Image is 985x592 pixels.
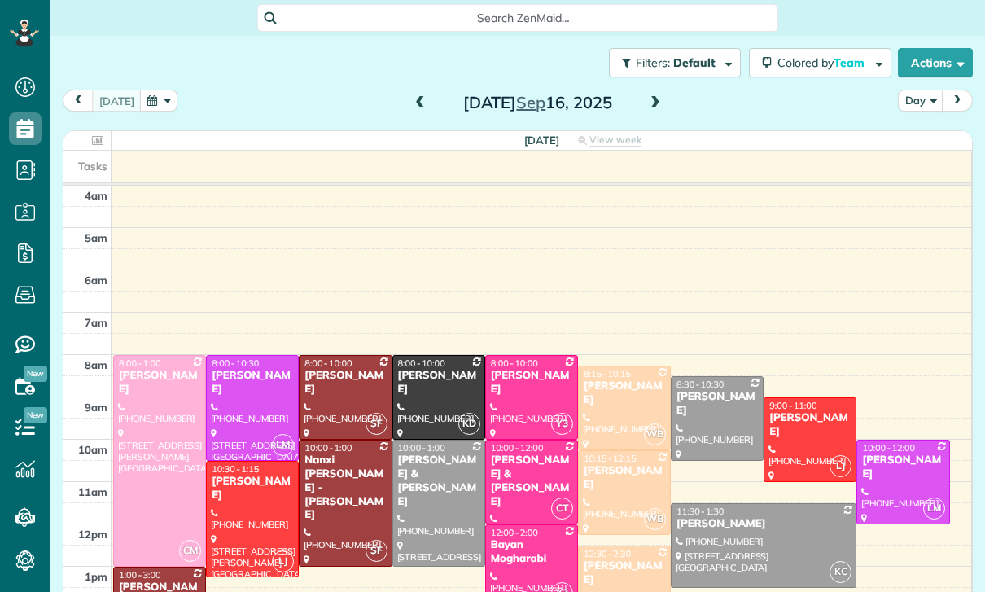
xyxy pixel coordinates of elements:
span: 7am [85,316,107,329]
span: 8:00 - 10:00 [398,357,445,369]
span: 4am [85,189,107,202]
span: 10:30 - 1:15 [212,463,259,475]
div: [PERSON_NAME] [768,411,851,439]
span: 10:00 - 12:00 [862,442,915,454]
span: 8:00 - 10:30 [212,357,259,369]
div: [PERSON_NAME] [304,369,387,397]
div: Nanxi [PERSON_NAME] - [PERSON_NAME] [304,454,387,522]
span: 1:00 - 3:00 [119,569,161,581]
span: Tasks [78,160,107,173]
span: Sep [516,92,545,112]
div: [PERSON_NAME] [583,559,666,587]
span: View week [589,134,641,147]
div: [PERSON_NAME] [676,390,759,418]
span: New [24,366,47,382]
span: 8:00 - 10:00 [304,357,352,369]
button: Day [898,90,943,112]
span: LM [272,434,294,456]
div: [PERSON_NAME] [211,475,294,502]
button: Colored byTeam [749,48,891,77]
span: LM [923,498,945,520]
div: [PERSON_NAME] & [PERSON_NAME] [397,454,480,509]
span: 9:00 - 11:00 [769,400,816,411]
div: [PERSON_NAME] [583,464,666,492]
span: 5am [85,231,107,244]
span: 9am [85,401,107,414]
span: KC [830,561,851,583]
span: SF [366,413,387,435]
span: 12:30 - 2:30 [584,548,631,559]
span: KD [458,413,480,435]
div: [PERSON_NAME] [397,369,480,397]
span: 11am [78,485,107,498]
span: 8:15 - 10:15 [584,368,631,379]
span: SF [366,540,387,562]
span: 8:30 - 10:30 [676,379,724,390]
button: prev [63,90,94,112]
div: [PERSON_NAME] [118,369,201,397]
div: [PERSON_NAME] [490,369,573,397]
div: [PERSON_NAME] & [PERSON_NAME] [490,454,573,509]
span: 10:00 - 12:00 [491,442,544,454]
span: 8:00 - 10:00 [491,357,538,369]
div: Bayan Mogharabi [490,538,573,566]
button: next [942,90,973,112]
span: Y3 [551,413,573,435]
span: LJ [830,455,851,477]
span: CM [179,540,201,562]
span: Colored by [777,55,870,70]
span: WB [644,423,666,445]
span: WB [644,508,666,530]
div: [PERSON_NAME] [583,379,666,407]
span: 10:15 - 12:15 [584,453,637,464]
span: 1pm [85,570,107,583]
span: 12:00 - 2:00 [491,527,538,538]
span: Filters: [636,55,670,70]
span: New [24,407,47,423]
span: Team [834,55,867,70]
span: CT [551,498,573,520]
span: 11:30 - 1:30 [676,506,724,517]
h2: [DATE] 16, 2025 [436,94,639,112]
div: [PERSON_NAME] [861,454,944,481]
span: 6am [85,274,107,287]
span: Default [673,55,716,70]
span: [DATE] [524,134,559,147]
span: LJ [272,550,294,572]
span: 10am [78,443,107,456]
span: 8:00 - 1:00 [119,357,161,369]
span: 12pm [78,528,107,541]
button: [DATE] [92,90,142,112]
span: 10:00 - 1:00 [304,442,352,454]
div: [PERSON_NAME] [211,369,294,397]
span: 10:00 - 1:00 [398,442,445,454]
button: Filters: Default [609,48,741,77]
span: 8am [85,358,107,371]
div: [PERSON_NAME] [676,517,851,531]
button: Actions [898,48,973,77]
a: Filters: Default [601,48,741,77]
